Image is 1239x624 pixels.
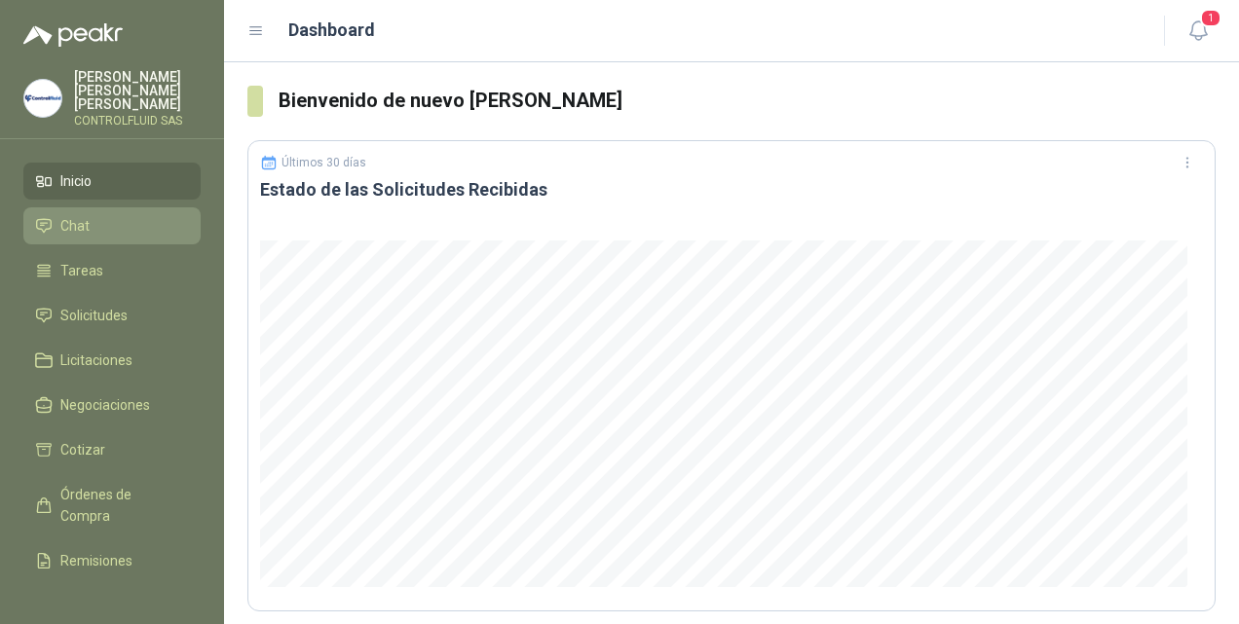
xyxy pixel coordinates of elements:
span: Solicitudes [60,305,128,326]
a: Cotizar [23,431,201,468]
span: Negociaciones [60,394,150,416]
a: Órdenes de Compra [23,476,201,534]
button: 1 [1181,14,1216,49]
p: CONTROLFLUID SAS [74,115,201,127]
span: Órdenes de Compra [60,484,182,527]
p: Últimos 30 días [282,156,366,169]
span: 1 [1200,9,1221,27]
a: Chat [23,207,201,244]
span: Remisiones [60,550,132,571]
img: Company Logo [24,80,61,117]
span: Chat [60,215,90,237]
span: Tareas [60,260,103,281]
h3: Estado de las Solicitudes Recibidas [260,178,1203,202]
h3: Bienvenido de nuevo [PERSON_NAME] [279,86,1217,116]
span: Licitaciones [60,349,132,371]
img: Logo peakr [23,23,123,47]
span: Inicio [60,170,92,192]
a: Inicio [23,163,201,200]
a: Negociaciones [23,386,201,423]
a: Remisiones [23,542,201,579]
a: Tareas [23,252,201,289]
p: [PERSON_NAME] [PERSON_NAME] [PERSON_NAME] [74,70,201,111]
a: Licitaciones [23,342,201,379]
h1: Dashboard [288,17,375,44]
span: Cotizar [60,439,105,460]
a: Solicitudes [23,297,201,334]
